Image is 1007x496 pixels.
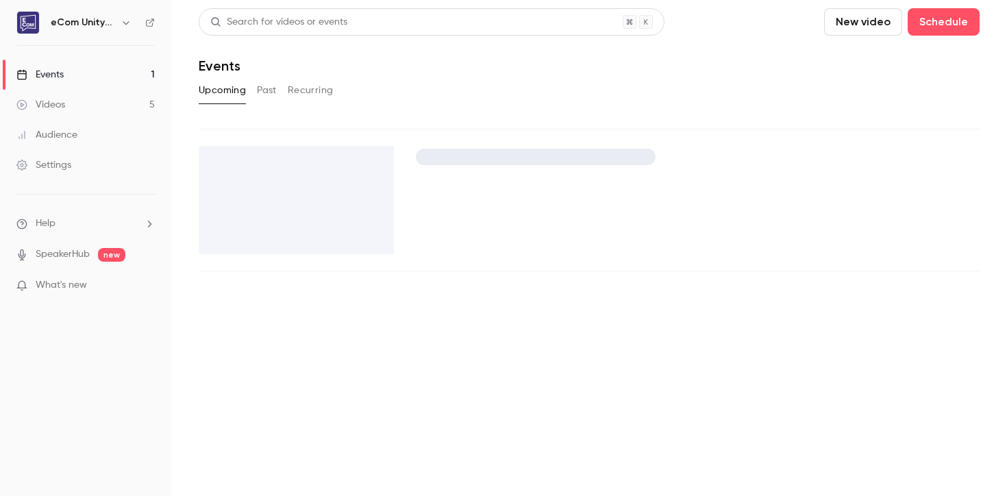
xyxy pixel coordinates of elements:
[16,128,77,142] div: Audience
[199,58,240,74] h1: Events
[199,79,246,101] button: Upcoming
[257,79,277,101] button: Past
[288,79,334,101] button: Recurring
[16,98,65,112] div: Videos
[51,16,115,29] h6: eCom Unity Workshops
[36,247,90,262] a: SpeakerHub
[908,8,980,36] button: Schedule
[210,15,347,29] div: Search for videos or events
[824,8,902,36] button: New video
[36,278,87,293] span: What's new
[36,216,55,231] span: Help
[16,216,155,231] li: help-dropdown-opener
[98,248,125,262] span: new
[17,12,39,34] img: eCom Unity Workshops
[16,158,71,172] div: Settings
[16,68,64,82] div: Events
